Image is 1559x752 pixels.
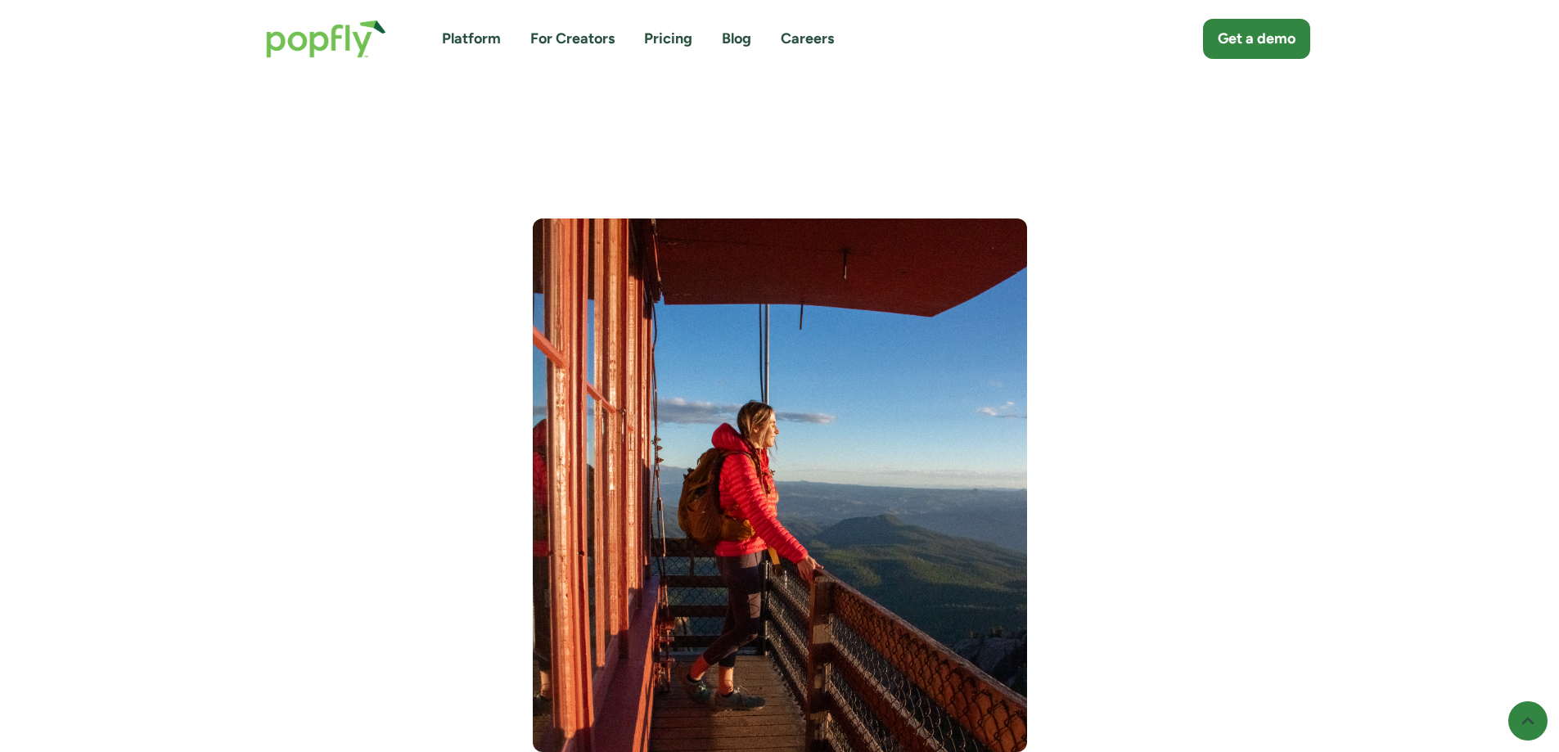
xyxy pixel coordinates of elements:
[533,218,1027,752] img: UGC creator in outdoors looking at mountains.
[442,29,501,49] a: Platform
[1218,29,1295,49] div: Get a demo
[781,29,834,49] a: Careers
[722,29,751,49] a: Blog
[1203,19,1310,59] a: Get a demo
[250,3,403,74] a: home
[644,29,692,49] a: Pricing
[530,29,615,49] a: For Creators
